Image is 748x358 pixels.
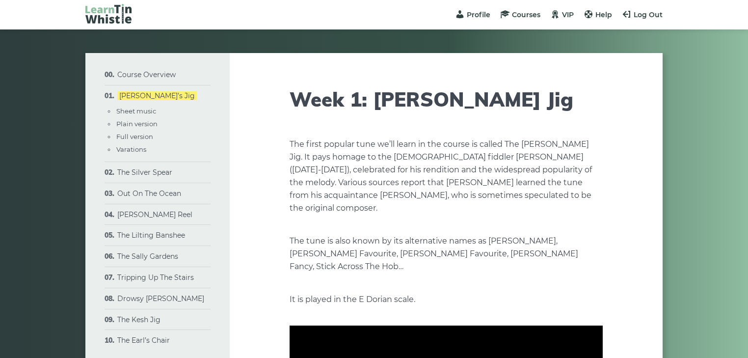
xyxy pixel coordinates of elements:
a: Courses [500,10,540,19]
a: The Sally Gardens [117,252,178,261]
h1: Week 1: [PERSON_NAME] Jig [290,87,603,111]
img: LearnTinWhistle.com [85,4,132,24]
a: The Kesh Jig [117,315,160,324]
span: Help [595,10,612,19]
a: Varations [116,145,146,153]
p: The first popular tune we’ll learn in the course is called The [PERSON_NAME] Jig. It pays homage ... [290,138,603,215]
a: Course Overview [117,70,176,79]
a: Out On The Ocean [117,189,181,198]
a: VIP [550,10,574,19]
a: Profile [455,10,490,19]
a: The Lilting Banshee [117,231,185,240]
a: The Silver Spear [117,168,172,177]
a: Help [584,10,612,19]
a: [PERSON_NAME]’s Jig [117,91,197,100]
p: The tune is also known by its alternative names as [PERSON_NAME], [PERSON_NAME] Favourite, [PERSO... [290,235,603,273]
a: The Earl’s Chair [117,336,170,345]
a: Tripping Up The Stairs [117,273,194,282]
span: Log Out [634,10,663,19]
a: Drowsy [PERSON_NAME] [117,294,204,303]
span: Courses [512,10,540,19]
span: VIP [562,10,574,19]
a: [PERSON_NAME] Reel [117,210,192,219]
a: Log Out [622,10,663,19]
p: It is played in the E Dorian scale. [290,293,603,306]
a: Full version [116,133,153,140]
a: Sheet music [116,107,156,115]
a: Plain version [116,120,158,128]
span: Profile [467,10,490,19]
